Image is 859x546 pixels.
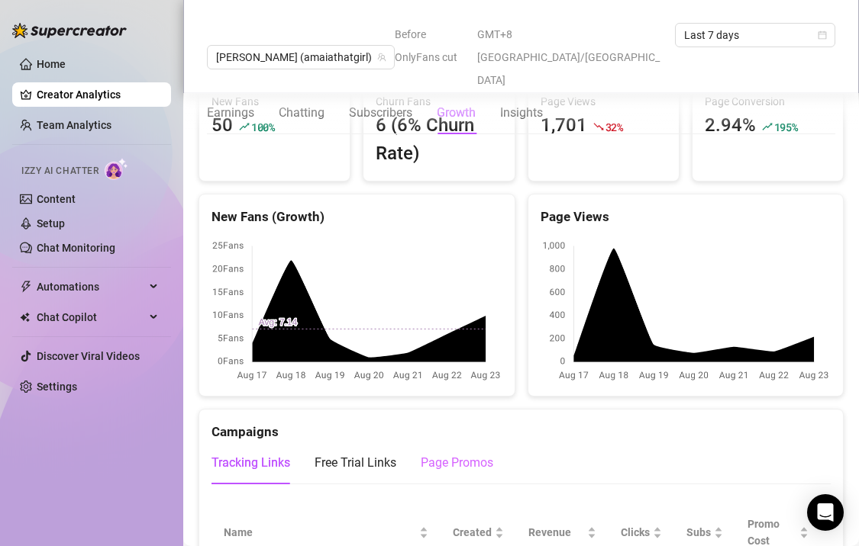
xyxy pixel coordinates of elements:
[377,53,386,62] span: team
[37,275,145,299] span: Automations
[686,524,711,541] span: Subs
[105,158,128,180] img: AI Chatter
[349,104,412,122] div: Subscribers
[37,82,159,107] a: Creator Analytics
[453,524,492,541] span: Created
[395,23,468,69] span: Before OnlyFans cut
[37,58,66,70] a: Home
[212,207,502,227] div: New Fans (Growth)
[37,242,115,254] a: Chat Monitoring
[20,281,32,293] span: thunderbolt
[37,305,145,329] span: Chat Copilot
[20,312,30,323] img: Chat Copilot
[541,207,832,227] div: Page Views
[212,454,290,472] div: Tracking Links
[37,350,140,362] a: Discover Viral Videos
[684,24,826,47] span: Last 7 days
[279,104,325,122] div: Chatting
[37,193,76,205] a: Content
[621,524,650,541] span: Clicks
[212,409,831,442] div: Campaigns
[315,454,396,472] div: Free Trial Links
[207,104,254,122] div: Earnings
[376,111,502,169] div: 6 (6% Churn Rate)
[807,494,844,531] div: Open Intercom Messenger
[37,217,65,230] a: Setup
[37,381,77,393] a: Settings
[528,524,584,541] span: Revenue
[477,23,666,92] span: GMT+8 [GEOGRAPHIC_DATA]/[GEOGRAPHIC_DATA]
[500,104,543,122] div: Insights
[224,524,416,541] span: Name
[216,46,386,69] span: Amaia (amaiathatgirl)
[12,23,127,38] img: logo-BBDzfeDw.svg
[21,164,98,178] span: Izzy AI Chatter
[437,104,476,122] div: Growth
[818,31,827,40] span: calendar
[421,454,493,472] div: Page Promos
[37,119,111,131] a: Team Analytics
